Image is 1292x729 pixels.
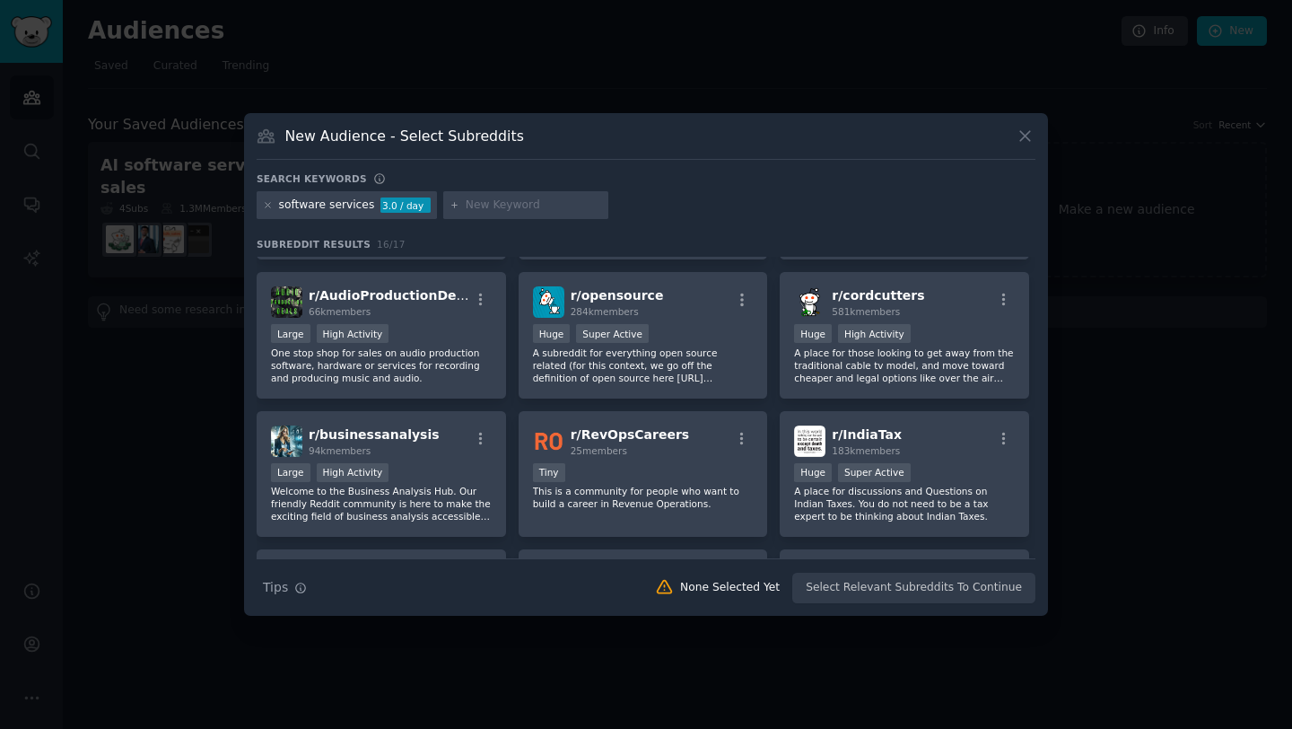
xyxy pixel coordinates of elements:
[271,463,310,482] div: Large
[794,485,1015,523] p: A place for discussions and Questions on Indian Taxes. You do not need to be a tax expert to be t...
[263,578,288,597] span: Tips
[309,427,440,442] span: r/ businessanalysis
[466,198,602,214] input: New Keyword
[838,324,911,343] div: High Activity
[380,198,431,214] div: 3.0 / day
[271,324,310,343] div: Large
[576,324,649,343] div: Super Active
[533,485,754,510] p: This is a community for people who want to build a career in Revenue Operations.
[309,306,371,317] span: 66k members
[309,445,371,456] span: 94k members
[571,445,627,456] span: 25 members
[794,324,832,343] div: Huge
[533,324,571,343] div: Huge
[271,426,302,457] img: businessanalysis
[257,572,313,603] button: Tips
[279,198,375,214] div: software services
[317,463,389,482] div: High Activity
[271,485,492,523] p: Welcome to the Business Analysis Hub. Our friendly Reddit community is here to make the exciting ...
[571,288,664,303] span: r/ opensource
[794,347,1015,384] p: A place for those looking to get away from the traditional cable tv model, and move toward cheape...
[838,463,911,482] div: Super Active
[309,288,476,303] span: r/ AudioProductionDeals
[377,239,406,250] span: 16 / 17
[794,463,832,482] div: Huge
[571,427,690,442] span: r/ RevOpsCareers
[271,286,302,318] img: AudioProductionDeals
[257,172,367,185] h3: Search keywords
[832,445,900,456] span: 183k members
[832,306,900,317] span: 581k members
[533,426,564,457] img: RevOpsCareers
[533,347,754,384] p: A subreddit for everything open source related (for this context, we go off the definition of ope...
[317,324,389,343] div: High Activity
[794,286,825,318] img: cordcutters
[832,427,902,442] span: r/ IndiaTax
[257,238,371,250] span: Subreddit Results
[680,580,780,596] div: None Selected Yet
[571,306,639,317] span: 284k members
[832,288,924,303] span: r/ cordcutters
[533,463,565,482] div: Tiny
[533,286,564,318] img: opensource
[271,347,492,384] p: One stop shop for sales on audio production software, hardware or services for recording and prod...
[794,426,825,457] img: IndiaTax
[285,127,524,145] h3: New Audience - Select Subreddits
